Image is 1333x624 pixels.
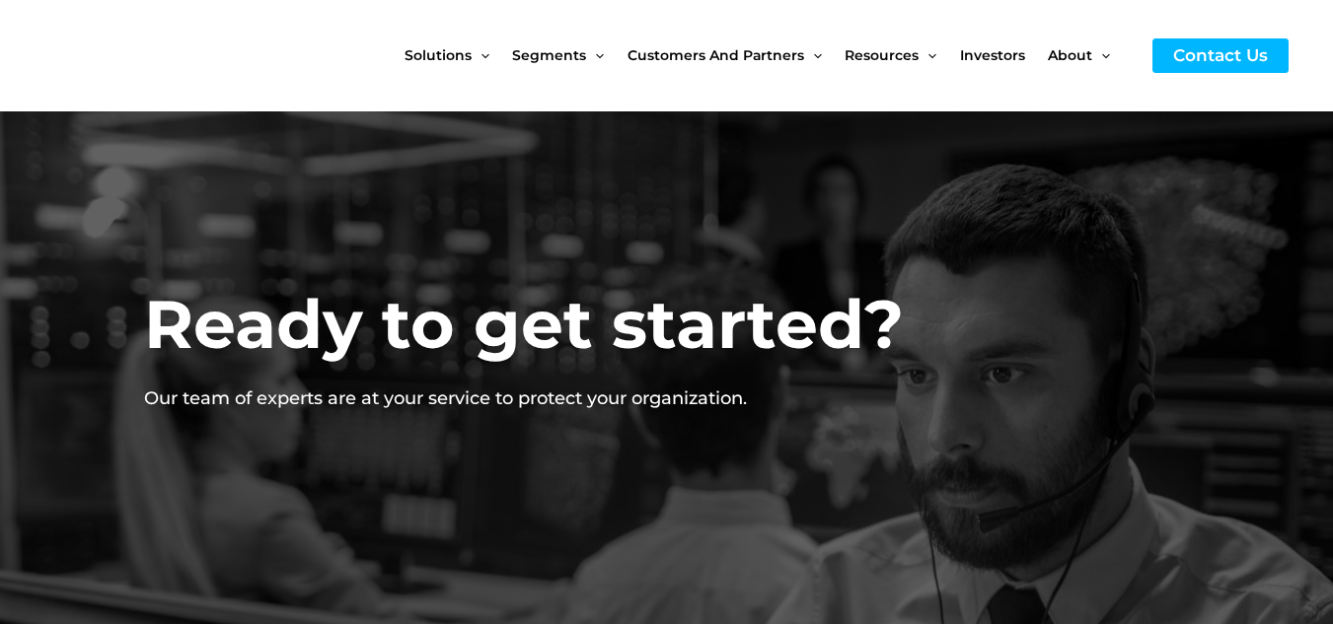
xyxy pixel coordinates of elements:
[586,14,604,97] span: Menu Toggle
[405,14,1133,97] nav: Site Navigation: New Main Menu
[960,14,1025,97] span: Investors
[35,15,271,97] img: CyberCatch
[405,14,472,97] span: Solutions
[1048,14,1092,97] span: About
[144,281,905,368] h2: Ready to get started?
[512,14,586,97] span: Segments
[144,386,905,411] p: Our team of experts are at your service to protect your organization.
[628,14,804,97] span: Customers and Partners
[1152,38,1289,73] a: Contact Us
[919,14,936,97] span: Menu Toggle
[845,14,919,97] span: Resources
[1092,14,1110,97] span: Menu Toggle
[804,14,822,97] span: Menu Toggle
[472,14,489,97] span: Menu Toggle
[960,14,1048,97] a: Investors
